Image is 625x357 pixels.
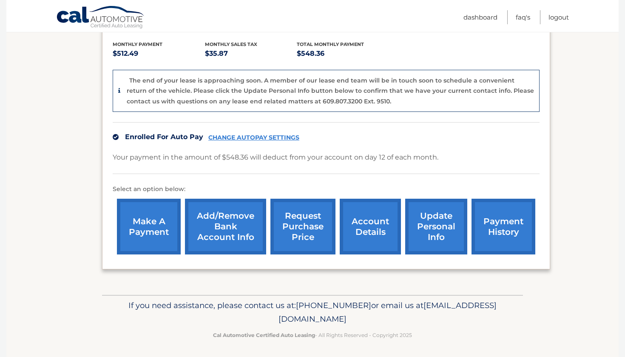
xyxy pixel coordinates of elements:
a: CHANGE AUTOPAY SETTINGS [208,134,299,141]
p: $35.87 [205,48,297,60]
a: account details [340,199,401,254]
span: Total Monthly Payment [297,41,364,47]
p: - All Rights Reserved - Copyright 2025 [108,331,517,340]
a: update personal info [405,199,467,254]
a: Dashboard [463,10,497,24]
a: request purchase price [270,199,335,254]
a: payment history [472,199,535,254]
a: Cal Automotive [56,6,145,30]
span: Monthly sales Tax [205,41,257,47]
img: check.svg [113,134,119,140]
a: Add/Remove bank account info [185,199,266,254]
span: [EMAIL_ADDRESS][DOMAIN_NAME] [278,300,497,324]
span: Monthly Payment [113,41,162,47]
p: The end of your lease is approaching soon. A member of our lease end team will be in touch soon t... [127,77,534,105]
p: $512.49 [113,48,205,60]
a: Logout [548,10,569,24]
strong: Cal Automotive Certified Auto Leasing [213,332,315,338]
p: If you need assistance, please contact us at: or email us at [108,299,517,326]
a: make a payment [117,199,181,254]
a: FAQ's [516,10,530,24]
p: Your payment in the amount of $548.36 will deduct from your account on day 12 of each month. [113,151,438,163]
span: Enrolled For Auto Pay [125,133,203,141]
span: [PHONE_NUMBER] [296,300,371,310]
p: Select an option below: [113,184,540,194]
p: $548.36 [297,48,389,60]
